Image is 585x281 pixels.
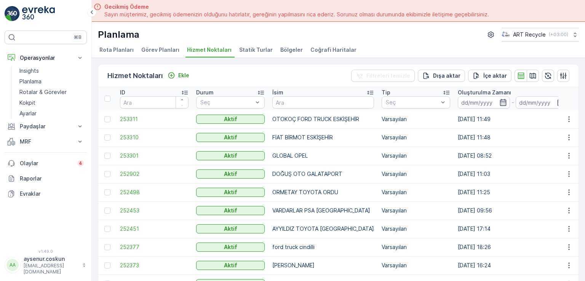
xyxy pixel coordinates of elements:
[165,71,192,80] button: Ekle
[513,31,546,38] p: ART Recycle
[269,147,378,165] td: GLOBAL OPEL
[120,243,189,251] a: 252377
[378,238,454,256] td: Varsayılan
[20,175,84,182] p: Raporlar
[269,201,378,220] td: VARDARLAR PSA [GEOGRAPHIC_DATA]
[224,134,237,141] p: Aktif
[5,255,87,275] button: AAaysenur.coskun[EMAIL_ADDRESS][DOMAIN_NAME]
[272,96,374,109] input: Ara
[224,225,237,233] p: Aktif
[104,3,489,11] span: Gecikmiş Ödeme
[196,89,214,96] p: Durum
[104,189,110,195] div: Toggle Row Selected
[196,206,265,215] button: Aktif
[269,238,378,256] td: ford truck cindilli
[458,96,510,109] input: dd/mm/yyyy
[104,134,110,140] div: Toggle Row Selected
[104,116,110,122] div: Toggle Row Selected
[16,97,87,108] a: Kokpit
[5,186,87,201] a: Evraklar
[16,76,87,87] a: Planlama
[378,110,454,128] td: Varsayılan
[433,72,460,80] p: Dışa aktar
[5,50,87,65] button: Operasyonlar
[454,238,571,256] td: [DATE] 18:26
[200,99,253,106] p: Seç
[196,115,265,124] button: Aktif
[269,183,378,201] td: ORMETAY TOYOTA ORDU
[454,128,571,147] td: [DATE] 11:48
[511,98,514,107] p: -
[19,88,67,96] p: Rotalar & Görevler
[196,261,265,270] button: Aktif
[269,110,378,128] td: OTOKOÇ FORD TRUCK ESKİŞEHİR
[20,190,84,198] p: Evraklar
[22,6,55,21] img: logo_light-DOdMpM7g.png
[224,243,237,251] p: Aktif
[120,115,189,123] a: 253311
[224,207,237,214] p: Aktif
[104,262,110,268] div: Toggle Row Selected
[5,119,87,134] button: Paydaşlar
[120,134,189,141] a: 253310
[187,46,232,54] span: Hizmet Noktaları
[280,46,303,54] span: Bölgeler
[16,108,87,119] a: Ayarlar
[104,171,110,177] div: Toggle Row Selected
[224,170,237,178] p: Aktif
[224,115,237,123] p: Aktif
[104,153,110,159] div: Toggle Row Selected
[269,128,378,147] td: FİAT BİRMOT ESKİŞEHİR
[224,152,237,160] p: Aktif
[224,188,237,196] p: Aktif
[269,165,378,183] td: DOĞUŞ OTO GALATAPORT
[120,262,189,269] span: 252373
[378,183,454,201] td: Varsayılan
[196,188,265,197] button: Aktif
[196,151,265,160] button: Aktif
[418,70,465,82] button: Dışa aktar
[16,87,87,97] a: Rotalar & Görevler
[79,160,82,166] p: 4
[120,207,189,214] a: 252453
[104,208,110,214] div: Toggle Row Selected
[378,165,454,183] td: Varsayılan
[454,256,571,275] td: [DATE] 16:24
[120,188,189,196] span: 252498
[5,156,87,171] a: Olaylar4
[19,110,37,117] p: Ayarlar
[20,123,72,130] p: Paydaşlar
[98,29,139,41] p: Planlama
[178,72,189,79] p: Ekle
[5,249,87,254] span: v 1.49.0
[351,70,415,82] button: Filtreleri temizle
[224,262,237,269] p: Aktif
[378,220,454,238] td: Varsayılan
[454,110,571,128] td: [DATE] 11:49
[454,147,571,165] td: [DATE] 08:52
[104,244,110,250] div: Toggle Row Selected
[239,46,273,54] span: Statik Turlar
[516,96,568,109] input: dd/mm/yyyy
[454,165,571,183] td: [DATE] 11:03
[19,67,39,75] p: Insights
[20,138,72,145] p: MRF
[269,256,378,275] td: [PERSON_NAME]
[502,28,579,42] button: ART Recycle(+03:00)
[454,183,571,201] td: [DATE] 11:25
[382,89,390,96] p: Tip
[366,72,410,80] p: Filtreleri temizle
[19,78,42,85] p: Planlama
[454,220,571,238] td: [DATE] 17:14
[6,259,19,271] div: AA
[378,201,454,220] td: Varsayılan
[5,6,20,21] img: logo
[99,46,134,54] span: Rota Planları
[502,30,510,39] img: image_23.png
[104,226,110,232] div: Toggle Row Selected
[378,256,454,275] td: Varsayılan
[120,225,189,233] a: 252451
[20,54,72,62] p: Operasyonlar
